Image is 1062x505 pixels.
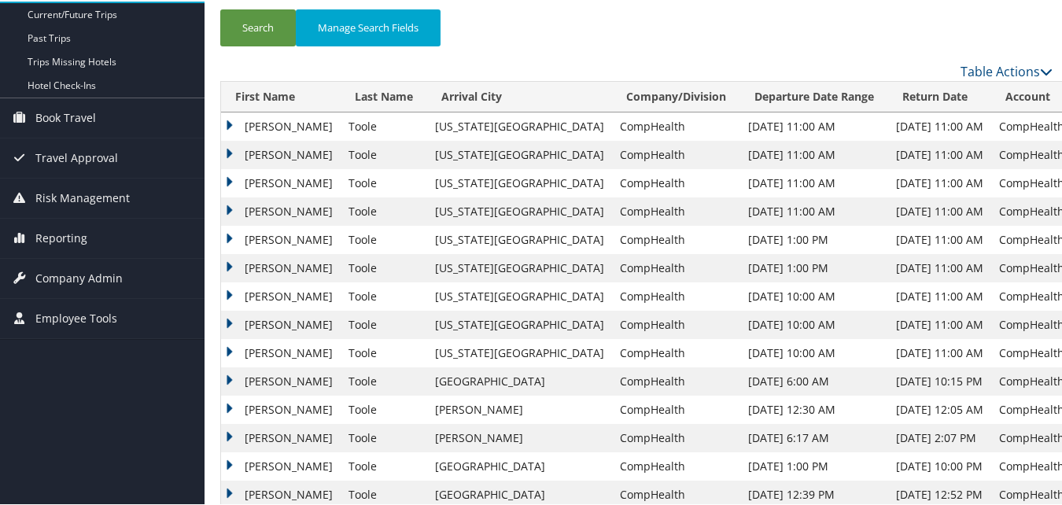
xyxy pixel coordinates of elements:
td: [PERSON_NAME] [221,139,341,168]
button: Manage Search Fields [296,8,441,45]
th: Company/Division [612,80,740,111]
td: CompHealth [612,337,740,366]
td: [DATE] 11:00 AM [740,168,888,196]
td: [PERSON_NAME] [221,281,341,309]
td: [PERSON_NAME] [221,111,341,139]
th: Last Name: activate to sort column ascending [341,80,427,111]
td: Toole [341,139,427,168]
td: Toole [341,111,427,139]
td: [DATE] 1:00 PM [740,451,888,479]
td: CompHealth [612,366,740,394]
td: [US_STATE][GEOGRAPHIC_DATA] [427,196,612,224]
td: [DATE] 11:00 AM [888,309,991,337]
td: [DATE] 6:17 AM [740,422,888,451]
td: CompHealth [612,224,740,252]
td: [US_STATE][GEOGRAPHIC_DATA] [427,337,612,366]
td: Toole [341,451,427,479]
td: Toole [341,224,427,252]
td: [DATE] 2:07 PM [888,422,991,451]
td: Toole [341,337,427,366]
td: [DATE] 10:00 PM [888,451,991,479]
td: Toole [341,281,427,309]
td: CompHealth [612,451,740,479]
td: [DATE] 12:05 AM [888,394,991,422]
td: Toole [341,252,427,281]
button: Search [220,8,296,45]
span: Reporting [35,217,87,256]
td: Toole [341,422,427,451]
td: [US_STATE][GEOGRAPHIC_DATA] [427,252,612,281]
td: Toole [341,196,427,224]
th: Return Date: activate to sort column ascending [888,80,991,111]
td: [US_STATE][GEOGRAPHIC_DATA] [427,111,612,139]
td: [PERSON_NAME] [221,196,341,224]
td: [DATE] 10:15 PM [888,366,991,394]
td: [DATE] 10:00 AM [740,309,888,337]
td: [DATE] 11:00 AM [740,111,888,139]
td: [DATE] 12:30 AM [740,394,888,422]
td: [DATE] 11:00 AM [740,196,888,224]
td: CompHealth [612,139,740,168]
span: Company Admin [35,257,123,297]
td: [DATE] 11:00 AM [740,139,888,168]
td: [GEOGRAPHIC_DATA] [427,451,612,479]
td: [DATE] 11:00 AM [888,139,991,168]
td: CompHealth [612,252,740,281]
td: [US_STATE][GEOGRAPHIC_DATA] [427,168,612,196]
td: [PERSON_NAME] [221,394,341,422]
td: [DATE] 10:00 AM [740,337,888,366]
td: CompHealth [612,422,740,451]
span: Book Travel [35,97,96,136]
td: CompHealth [612,111,740,139]
td: CompHealth [612,168,740,196]
th: Arrival City: activate to sort column ascending [427,80,612,111]
td: [PERSON_NAME] [221,337,341,366]
td: [DATE] 10:00 AM [740,281,888,309]
td: [PERSON_NAME] [427,394,612,422]
td: [DATE] 6:00 AM [740,366,888,394]
td: [US_STATE][GEOGRAPHIC_DATA] [427,281,612,309]
td: [PERSON_NAME] [221,366,341,394]
td: [DATE] 11:00 AM [888,224,991,252]
td: [PERSON_NAME] [221,224,341,252]
td: [DATE] 1:00 PM [740,224,888,252]
td: Toole [341,394,427,422]
td: [US_STATE][GEOGRAPHIC_DATA] [427,139,612,168]
td: Toole [341,168,427,196]
td: Toole [341,309,427,337]
td: [PERSON_NAME] [221,168,341,196]
td: [DATE] 11:00 AM [888,111,991,139]
td: CompHealth [612,281,740,309]
td: [DATE] 11:00 AM [888,196,991,224]
td: [DATE] 11:00 AM [888,281,991,309]
span: Employee Tools [35,297,117,337]
span: Travel Approval [35,137,118,176]
td: [GEOGRAPHIC_DATA] [427,366,612,394]
td: [PERSON_NAME] [221,309,341,337]
th: Departure Date Range: activate to sort column ascending [740,80,888,111]
td: CompHealth [612,394,740,422]
td: [US_STATE][GEOGRAPHIC_DATA] [427,224,612,252]
td: [PERSON_NAME] [221,451,341,479]
td: CompHealth [612,196,740,224]
td: [PERSON_NAME] [427,422,612,451]
th: First Name: activate to sort column ascending [221,80,341,111]
td: [US_STATE][GEOGRAPHIC_DATA] [427,309,612,337]
a: Table Actions [961,61,1053,79]
td: [DATE] 1:00 PM [740,252,888,281]
td: [DATE] 11:00 AM [888,168,991,196]
td: Toole [341,366,427,394]
td: [PERSON_NAME] [221,422,341,451]
td: [DATE] 11:00 AM [888,337,991,366]
td: [PERSON_NAME] [221,252,341,281]
span: Risk Management [35,177,130,216]
td: CompHealth [612,309,740,337]
td: [DATE] 11:00 AM [888,252,991,281]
